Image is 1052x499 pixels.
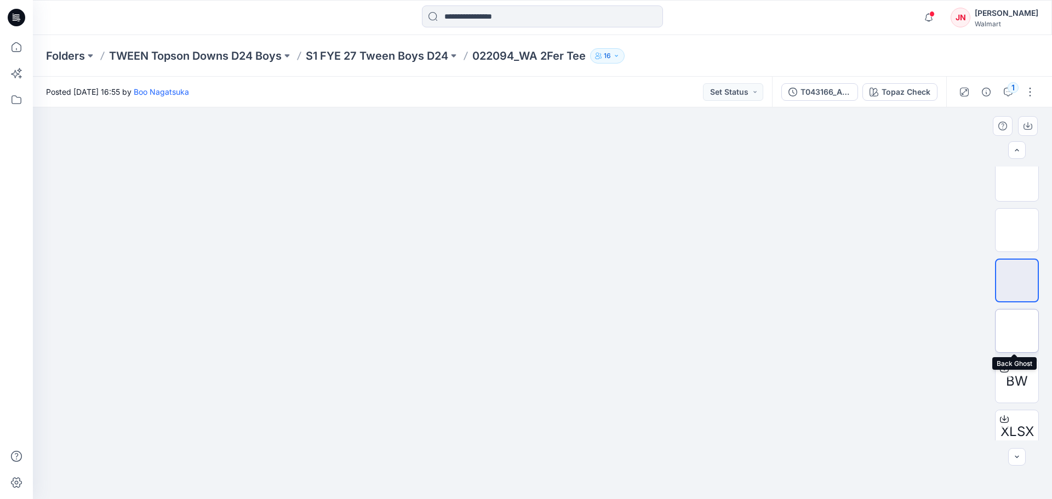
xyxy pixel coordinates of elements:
[1000,422,1034,441] span: XLSX
[975,7,1038,20] div: [PERSON_NAME]
[781,83,858,101] button: T043166_ADM FULL_TWN WA Soccer [GEOGRAPHIC_DATA]
[134,87,189,96] a: Boo Nagatsuka
[590,48,625,64] button: 16
[801,86,851,98] div: T043166_ADM FULL_TWN WA Soccer [GEOGRAPHIC_DATA]
[999,83,1017,101] button: 1
[472,48,586,64] p: 022094_WA 2Fer Tee
[951,8,970,27] div: JN
[862,83,937,101] button: Topaz Check
[1008,82,1019,93] div: 1
[306,48,448,64] a: S1 FYE 27 Tween Boys D24
[46,48,85,64] a: Folders
[1006,371,1028,391] span: BW
[109,48,282,64] a: TWEEN Topson Downs D24 Boys
[882,86,930,98] div: Topaz Check
[975,20,1038,28] div: Walmart
[604,50,611,62] p: 16
[977,83,995,101] button: Details
[46,86,189,97] span: Posted [DATE] 16:55 by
